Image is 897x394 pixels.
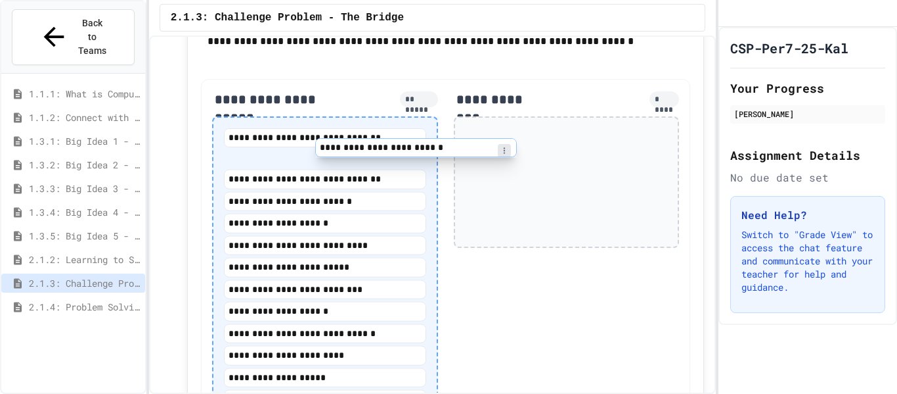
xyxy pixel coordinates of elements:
div: No due date set [730,170,885,185]
h2: Your Progress [730,79,885,97]
button: Back to Teams [12,9,135,65]
p: Switch to "Grade View" to access the chat feature and communicate with your teacher for help and ... [741,228,874,294]
h1: CSP-Per7-25-Kal [730,39,848,57]
span: 2.1.2: Learning to Solve Hard Problems [29,253,140,266]
span: 1.3.2: Big Idea 2 - Data [29,158,140,172]
span: 2.1.3: Challenge Problem - The Bridge [171,10,404,26]
span: 1.3.5: Big Idea 5 - Impact of Computing [29,229,140,243]
h3: Need Help? [741,207,874,223]
h2: Assignment Details [730,146,885,164]
span: 1.3.1: Big Idea 1 - Creative Development [29,134,140,148]
span: 1.1.2: Connect with Your World [29,111,140,124]
div: [PERSON_NAME] [734,108,881,120]
span: 1.1.1: What is Computer Science? [29,87,140,101]
span: Back to Teams [77,16,108,58]
span: 2.1.3: Challenge Problem - The Bridge [29,276,140,290]
span: 1.3.4: Big Idea 4 - Computing Systems and Networks [29,205,140,219]
span: 2.1.4: Problem Solving Practice [29,300,140,314]
span: 1.3.3: Big Idea 3 - Algorithms and Programming [29,182,140,195]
